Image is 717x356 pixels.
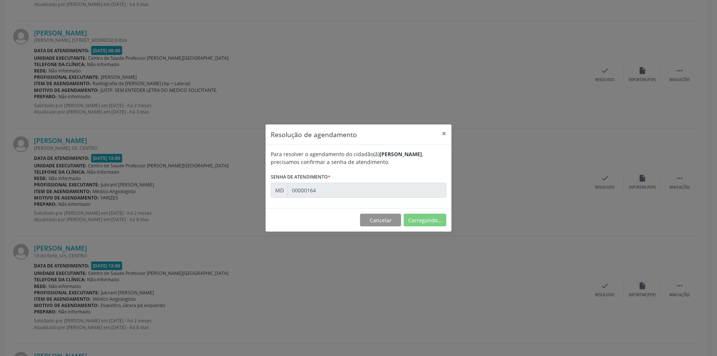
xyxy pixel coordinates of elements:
div: Para resolver o agendamento do cidadão(ã) , precisamos confirmar a senha de atendimento. [271,150,446,166]
h5: Resolução de agendamento [271,130,357,139]
div: MD [271,183,288,198]
button: Close [437,124,451,143]
button: Carregando... [404,214,446,226]
label: Senha de atendimento [271,171,330,183]
button: Cancelar [360,214,401,226]
b: [PERSON_NAME] [379,151,422,158]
